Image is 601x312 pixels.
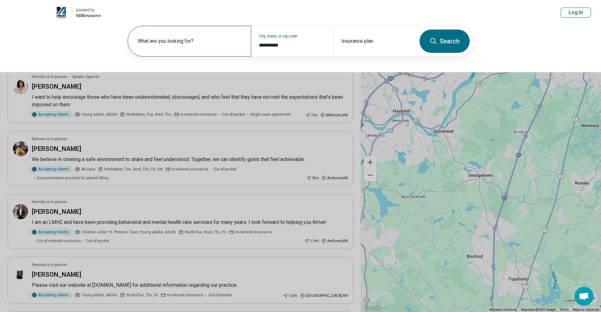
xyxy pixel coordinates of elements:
[561,8,591,18] button: Log In
[76,7,101,13] div: powered by
[10,5,101,20] a: University of Massachusetts, Lowellpowered by
[420,30,470,53] button: Search
[138,37,243,45] label: What are you looking for?
[575,287,593,306] div: Open chat
[55,5,68,20] img: University of Massachusetts, Lowell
